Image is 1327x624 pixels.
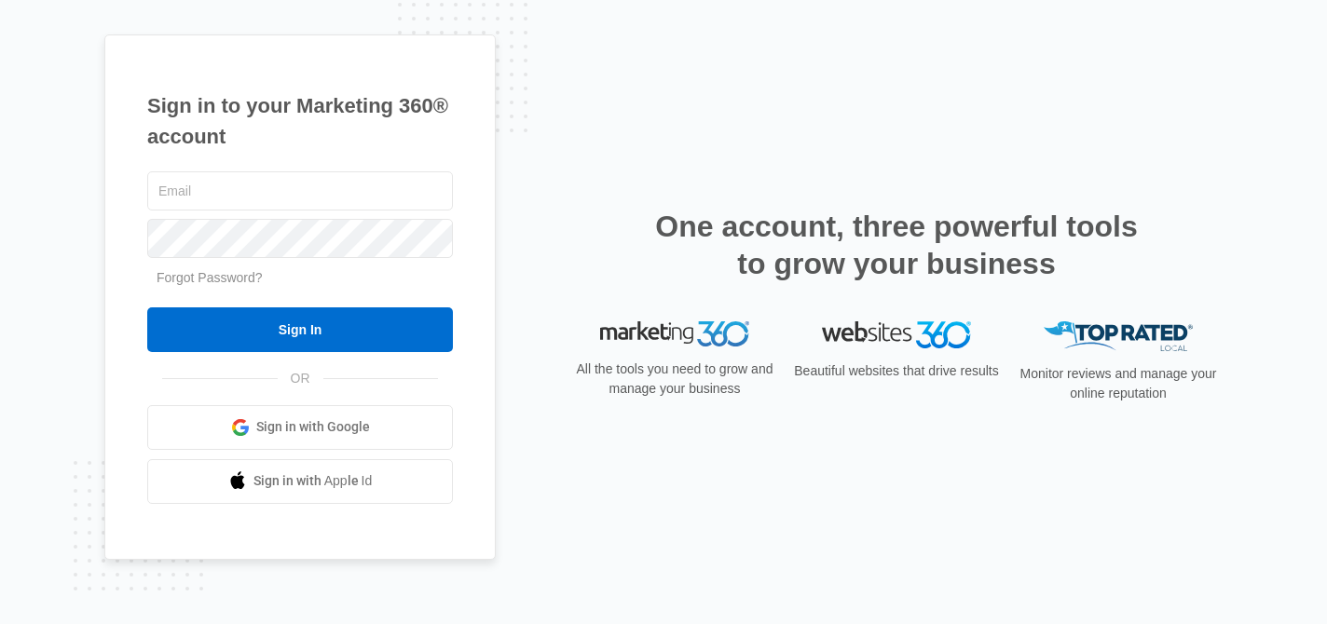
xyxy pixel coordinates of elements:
span: OR [278,369,323,388]
a: Sign in with Google [147,405,453,450]
img: Marketing 360 [600,321,749,347]
input: Sign In [147,307,453,352]
span: Sign in with Google [256,417,370,437]
p: Beautiful websites that drive results [792,361,1001,381]
p: Monitor reviews and manage your online reputation [1014,364,1223,403]
p: All the tools you need to grow and manage your business [570,359,779,399]
h2: One account, three powerful tools to grow your business [650,208,1143,282]
a: Forgot Password? [157,270,263,285]
a: Sign in with Apple Id [147,459,453,504]
h1: Sign in to your Marketing 360® account [147,90,453,152]
img: Top Rated Local [1044,321,1193,352]
img: Websites 360 [822,321,971,348]
input: Email [147,171,453,210]
span: Sign in with Apple Id [253,471,373,491]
